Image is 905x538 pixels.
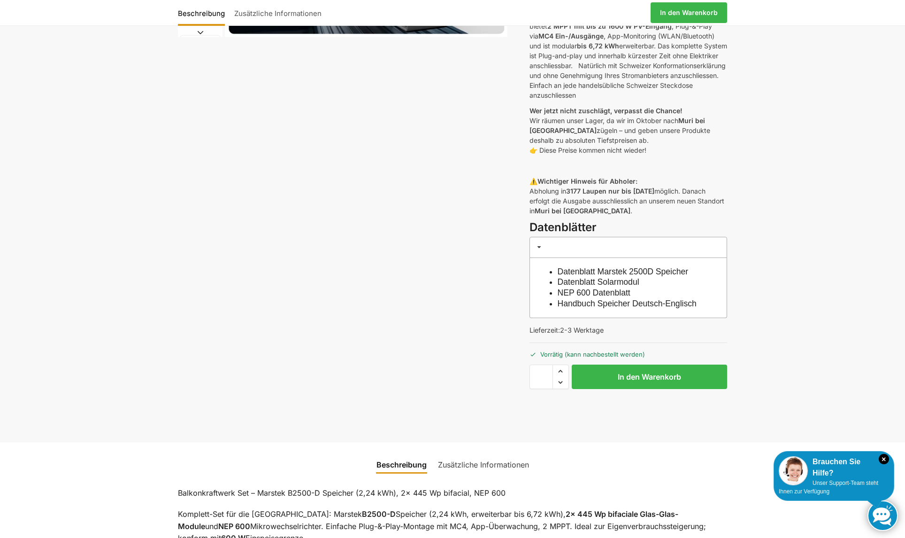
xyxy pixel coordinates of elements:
[529,326,604,334] span: Lieferzeit:
[529,219,727,236] h3: Datenblätter
[529,176,727,216] p: ⚠️ Abholung in möglich. Danach erfolgt die Ausgabe ausschliesslich an unserem neuen Standort in .
[535,207,630,215] strong: Muri bei [GEOGRAPHIC_DATA]
[537,177,637,185] strong: Wichtiger Hinweis für Abholer:
[547,22,672,30] strong: 2 MPPT mit bis zu 1600 W PV-Eingang
[553,376,568,389] span: Reduce quantity
[178,1,230,24] a: Beschreibung
[879,454,889,464] i: Schließen
[779,480,878,495] span: Unser Support-Team steht Ihnen zur Verfügung
[178,28,222,37] button: Next slide
[558,267,689,276] a: Datenblatt Marstek 2500D Speicher
[178,487,727,499] p: Balkonkraftwerk Set – Marstek B2500-D Speicher (2,24 kWh), 2× 445 Wp bifacial, NEP 600
[230,1,326,24] a: Zusätzliche Informationen
[538,32,604,40] strong: MC4 Ein-/Ausgänge
[529,343,727,359] p: Vorrätig (kann nachbestellt werden)
[779,456,808,485] img: Customer service
[553,365,568,377] span: Increase quantity
[529,106,727,155] p: Wir räumen unser Lager, da wir im Oktober nach zügeln – und geben unsere Produkte deshalb zu abso...
[529,107,683,115] strong: Wer jetzt nicht zuschlägt, verpasst die Chance!
[560,326,604,334] span: 2-3 Werktage
[528,395,729,421] iframe: Sicherer Rahmen für schnelle Bezahlvorgänge
[432,453,535,476] a: Zusätzliche Informationen
[577,42,619,50] strong: bis 6,72 kWh
[218,522,250,531] strong: NEP 600
[178,509,678,531] strong: 2× 445 Wp bifaciale Glas-Glas-Module
[558,288,630,297] a: NEP 600 Datenblatt
[566,187,654,195] strong: 3177 Laupen nur bis [DATE]
[529,365,553,389] input: Produktmenge
[572,365,727,389] button: In den Warenkorb
[558,277,639,287] a: Datenblatt Solarmodul
[651,2,727,23] a: In den Warenkorb
[371,453,432,476] a: Beschreibung
[558,299,697,308] a: Handbuch Speicher Deutsch-Englisch
[362,509,396,519] strong: B2500-D
[779,456,889,479] div: Brauchen Sie Hilfe?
